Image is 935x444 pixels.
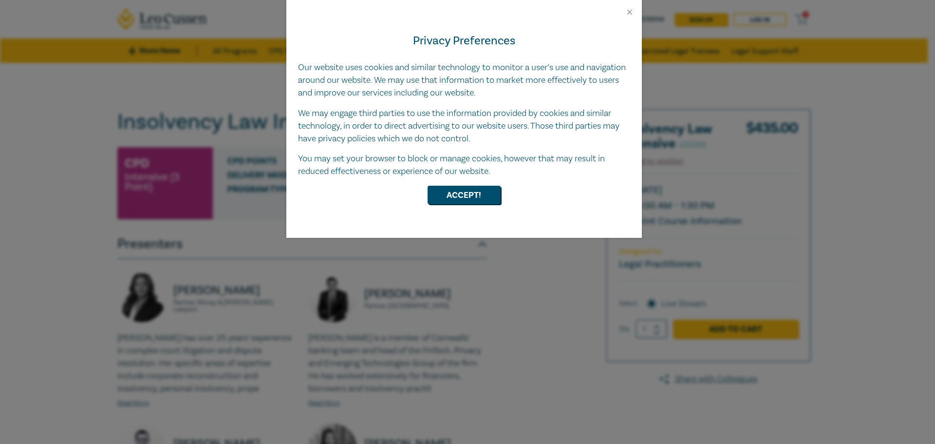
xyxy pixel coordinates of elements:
[298,153,630,178] p: You may set your browser to block or manage cookies, however that may result in reduced effective...
[298,61,630,99] p: Our website uses cookies and similar technology to monitor a user’s use and navigation around our...
[625,8,634,17] button: Close
[298,107,630,145] p: We may engage third parties to use the information provided by cookies and similar technology, in...
[428,186,501,204] button: Accept!
[298,32,630,50] h4: Privacy Preferences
